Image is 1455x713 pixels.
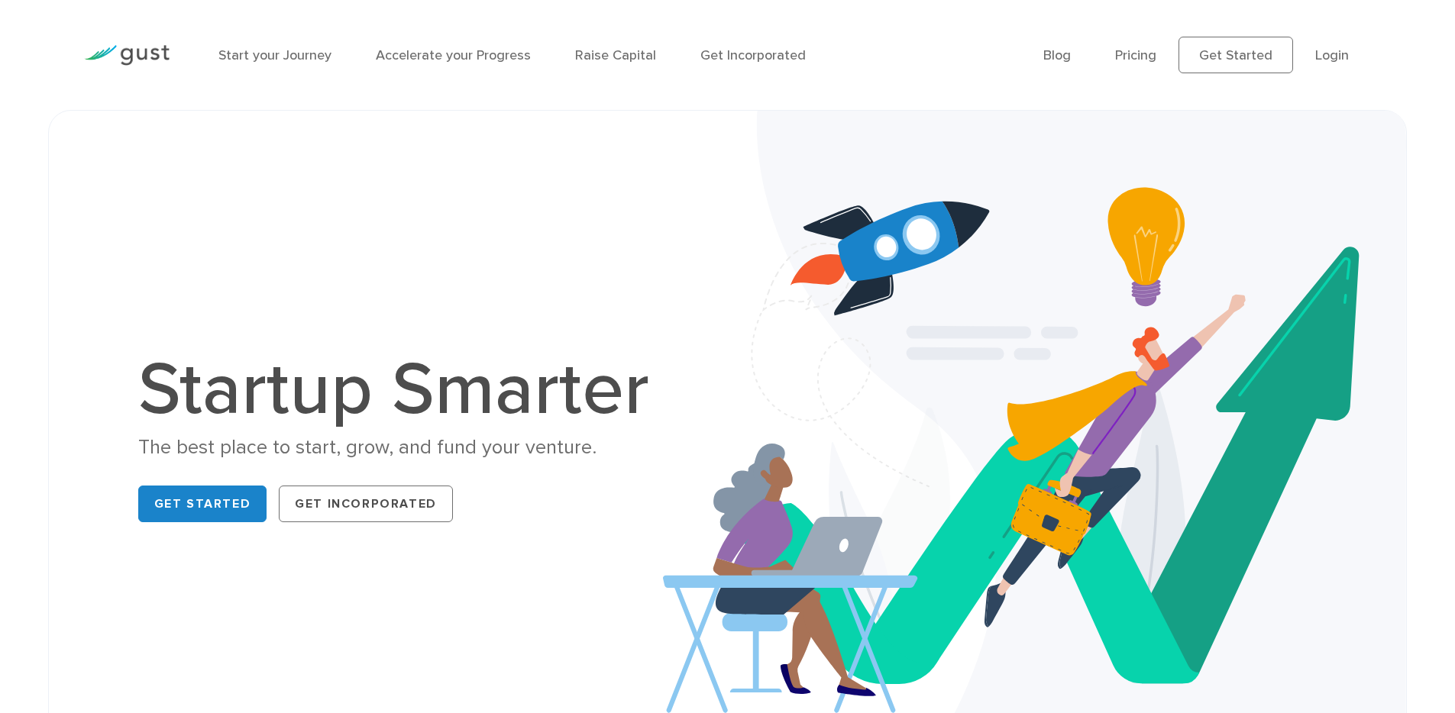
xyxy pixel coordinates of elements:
a: Login [1315,47,1349,63]
a: Start your Journey [218,47,331,63]
a: Pricing [1115,47,1156,63]
a: Accelerate your Progress [376,47,531,63]
h1: Startup Smarter [138,353,665,427]
a: Blog [1043,47,1071,63]
a: Get Started [1179,37,1293,73]
a: Get Incorporated [279,486,453,522]
div: The best place to start, grow, and fund your venture. [138,434,665,461]
img: Gust Logo [84,45,170,66]
a: Get Started [138,486,267,522]
a: Raise Capital [575,47,656,63]
a: Get Incorporated [700,47,806,63]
